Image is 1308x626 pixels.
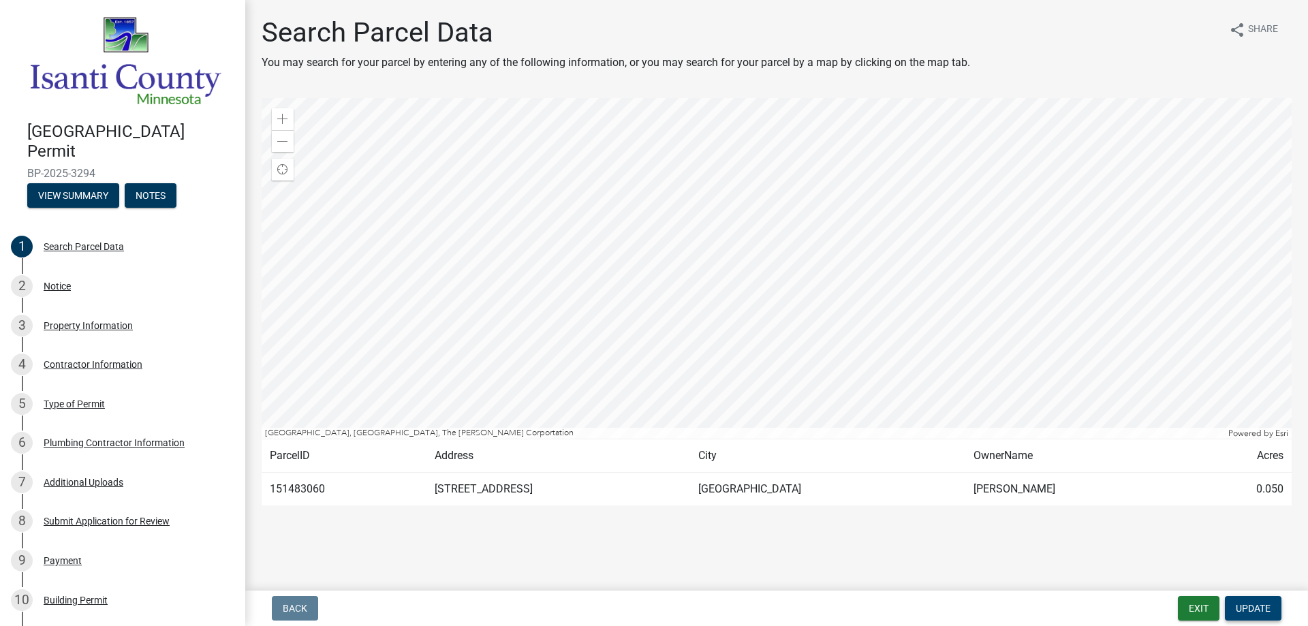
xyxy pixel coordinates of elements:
[283,603,307,614] span: Back
[44,242,124,251] div: Search Parcel Data
[426,473,690,506] td: [STREET_ADDRESS]
[27,122,234,161] h4: [GEOGRAPHIC_DATA] Permit
[272,108,294,130] div: Zoom in
[125,183,176,208] button: Notes
[44,516,170,526] div: Submit Application for Review
[1191,439,1292,473] td: Acres
[44,556,82,565] div: Payment
[965,439,1192,473] td: OwnerName
[1225,428,1292,439] div: Powered by
[44,478,123,487] div: Additional Uploads
[1225,596,1281,621] button: Update
[272,130,294,152] div: Zoom out
[125,191,176,202] wm-modal-confirm: Notes
[1275,428,1288,438] a: Esri
[11,510,33,532] div: 8
[1191,473,1292,506] td: 0.050
[11,236,33,257] div: 1
[27,167,218,180] span: BP-2025-3294
[262,439,426,473] td: ParcelID
[426,439,690,473] td: Address
[965,473,1192,506] td: [PERSON_NAME]
[11,589,33,611] div: 10
[44,321,133,330] div: Property Information
[44,360,142,369] div: Contractor Information
[44,438,185,448] div: Plumbing Contractor Information
[11,432,33,454] div: 6
[27,183,119,208] button: View Summary
[262,54,970,71] p: You may search for your parcel by entering any of the following information, or you may search fo...
[11,275,33,297] div: 2
[11,550,33,572] div: 9
[11,393,33,415] div: 5
[690,473,965,506] td: [GEOGRAPHIC_DATA]
[1236,603,1271,614] span: Update
[44,281,71,291] div: Notice
[44,399,105,409] div: Type of Permit
[1229,22,1245,38] i: share
[262,473,426,506] td: 151483060
[262,428,1225,439] div: [GEOGRAPHIC_DATA], [GEOGRAPHIC_DATA], The [PERSON_NAME] Corportation
[11,354,33,375] div: 4
[262,16,970,49] h1: Search Parcel Data
[11,315,33,337] div: 3
[1218,16,1289,43] button: shareShare
[44,595,108,605] div: Building Permit
[27,14,223,108] img: Isanti County, Minnesota
[1248,22,1278,38] span: Share
[11,471,33,493] div: 7
[272,159,294,181] div: Find my location
[272,596,318,621] button: Back
[27,191,119,202] wm-modal-confirm: Summary
[690,439,965,473] td: City
[1178,596,1219,621] button: Exit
